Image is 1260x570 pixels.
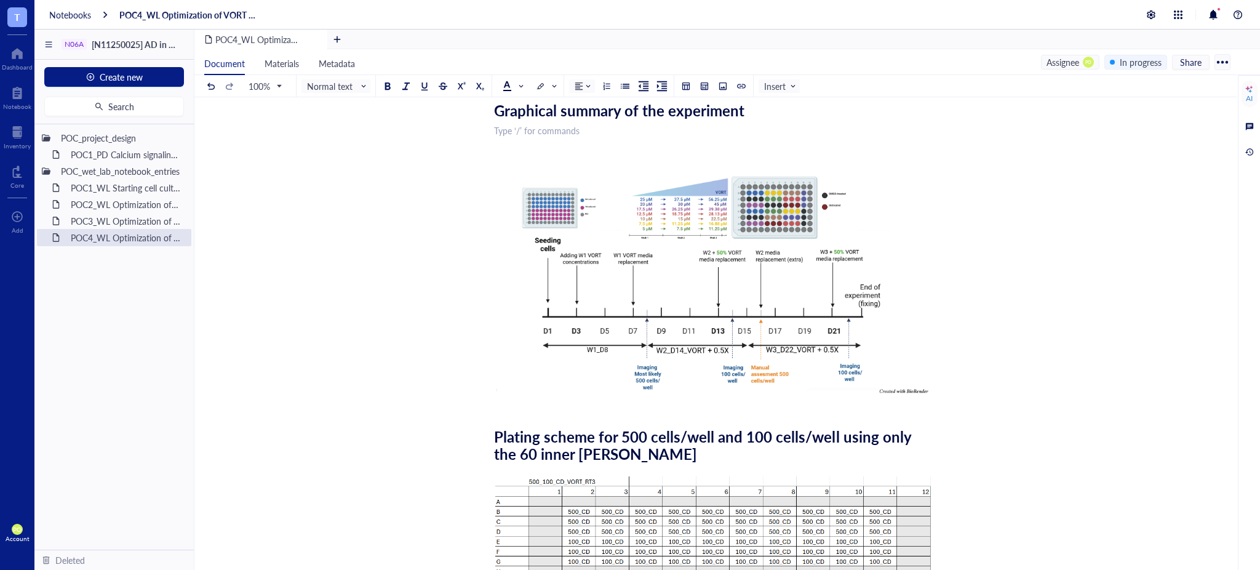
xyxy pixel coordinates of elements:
[4,122,31,150] a: Inventory
[92,38,238,50] span: [N11250025] AD in GBM project-POC
[1180,57,1202,68] span: Share
[12,227,23,234] div: Add
[265,57,299,70] span: Materials
[44,97,184,116] button: Search
[119,9,258,20] a: POC4_WL Optimization of VORT resistance assay on U87MG cell line + monoclonal selection
[6,535,30,542] div: Account
[55,553,85,567] div: Deleted
[44,67,184,87] button: Create new
[494,426,915,465] span: Plating scheme for 500 cells/well and 100 cells/well using only the 60 inner [PERSON_NAME]
[65,196,186,213] div: POC2_WL Optimization of N06A library resistance assay on U87MG cell line
[49,9,91,20] a: Notebooks
[2,63,33,71] div: Dashboard
[204,57,245,70] span: Document
[65,40,84,49] div: N06A
[4,142,31,150] div: Inventory
[65,179,186,196] div: POC1_WL Starting cell culture protocol
[55,129,186,147] div: POC_project_design
[108,102,134,111] span: Search
[1085,59,1091,65] span: PO
[3,83,31,110] a: Notebook
[764,81,797,92] span: Insert
[65,229,186,246] div: POC4_WL Optimization of VORT resistance assay on U87MG cell line + monoclonal selection
[10,162,24,189] a: Core
[494,100,744,121] span: Graphical summary of the experiment
[13,526,22,533] span: PO
[494,149,932,396] img: genemod-experiment-image
[1172,55,1210,70] button: Share
[319,57,355,70] span: Metadata
[1246,94,1253,103] div: AI
[10,182,24,189] div: Core
[2,44,33,71] a: Dashboard
[100,72,143,82] span: Create new
[55,163,186,180] div: POC_wet_lab_notebook_entries
[307,81,367,92] span: Normal text
[14,9,20,25] span: T
[249,81,281,92] span: 100%
[65,146,186,163] div: POC1_PD Calcium signaling screen of N06A library
[1047,55,1079,69] div: Assignee
[1120,55,1162,69] div: In progress
[3,103,31,110] div: Notebook
[65,212,186,230] div: POC3_WL Optimization of VORT resistance assay on U87MG cell line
